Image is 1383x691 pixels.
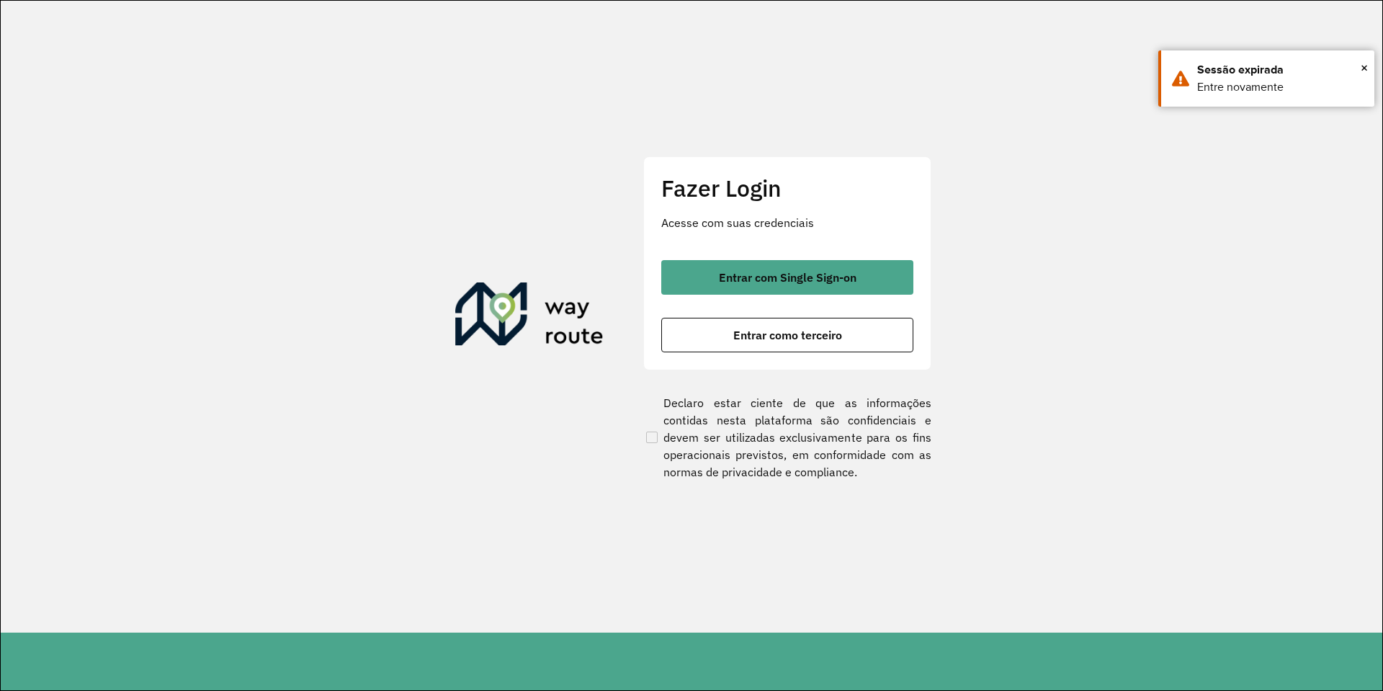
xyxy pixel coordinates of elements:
[1361,57,1368,79] span: ×
[719,272,856,283] span: Entrar com Single Sign-on
[455,282,604,352] img: Roteirizador AmbevTech
[1361,57,1368,79] button: Close
[661,318,913,352] button: button
[661,214,913,231] p: Acesse com suas credenciais
[1197,61,1364,79] div: Sessão expirada
[1197,79,1364,96] div: Entre novamente
[661,260,913,295] button: button
[643,394,931,481] label: Declaro estar ciente de que as informações contidas nesta plataforma são confidenciais e devem se...
[661,174,913,202] h2: Fazer Login
[733,329,842,341] span: Entrar como terceiro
